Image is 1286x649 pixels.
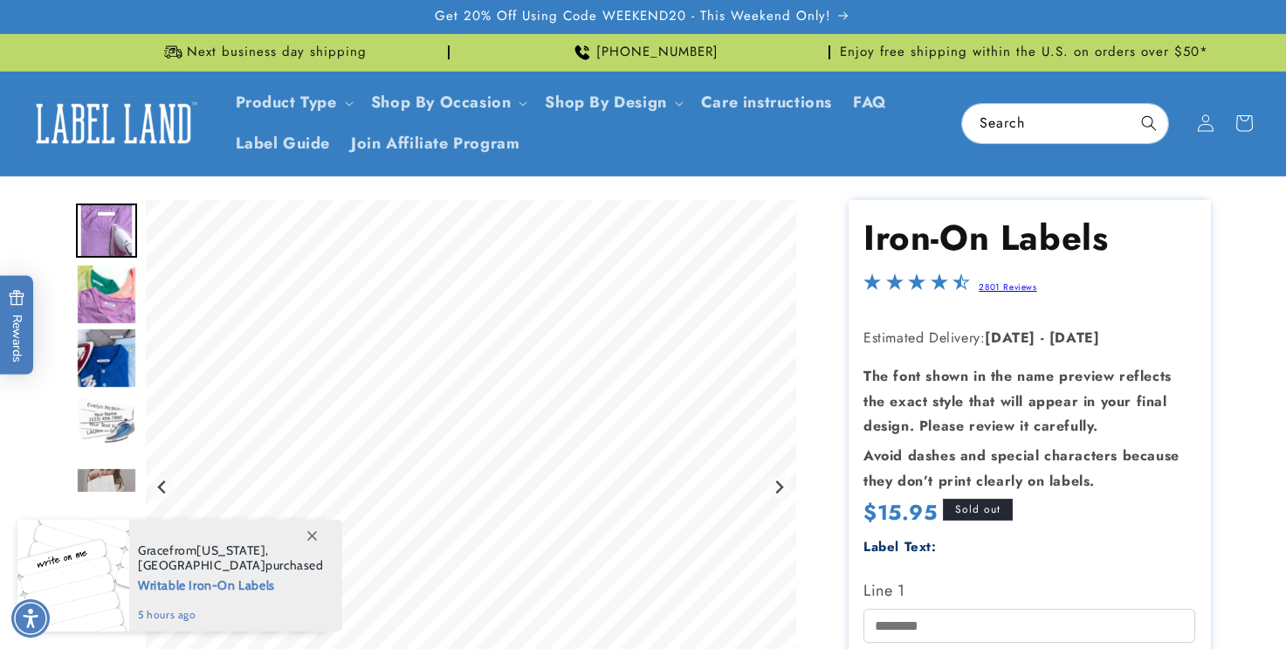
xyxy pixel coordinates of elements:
div: Go to slide 4 [76,391,137,452]
span: Label Guide [236,134,331,154]
iframe: Gorgias live chat messenger [1112,574,1269,632]
span: Grace [138,542,169,558]
span: Get 20% Off Using Code WEEKEND20 - This Weekend Only! [435,8,831,25]
img: Iron on name label being ironed to shirt [76,204,137,258]
span: Next business day shipping [187,44,367,61]
div: Go to slide 5 [76,455,137,516]
span: [PHONE_NUMBER] [596,44,719,61]
summary: Product Type [225,82,361,123]
p: Estimated Delivery: [863,326,1195,351]
span: $15.95 [863,499,938,526]
img: Iron on name labels ironed to shirt collar [76,328,137,389]
img: Iron on name tags ironed to a t-shirt [76,264,137,325]
img: null [76,467,137,503]
span: 4.5-star overall rating [863,278,970,298]
a: Care instructions [691,82,842,123]
a: Label Land [20,90,208,157]
a: Product Type [236,91,337,114]
button: Next slide [767,476,790,500]
a: Join Affiliate Program [340,123,530,164]
strong: The font shown in the name preview reflects the exact style that will appear in your final design... [863,366,1172,437]
span: Sold out [943,499,1013,521]
div: Announcement [837,34,1211,71]
summary: Shop By Occasion [361,82,535,123]
span: [GEOGRAPHIC_DATA] [138,557,265,573]
span: Join Affiliate Program [351,134,519,154]
span: Enjoy free shipping within the U.S. on orders over $50* [840,44,1208,61]
span: Shop By Occasion [371,93,512,113]
button: Go to last slide [151,476,175,500]
span: [US_STATE] [196,542,265,558]
label: Line 1 [863,577,1195,604]
div: Go to slide 2 [76,264,137,325]
div: Go to slide 3 [76,328,137,389]
strong: [DATE] [1049,328,1100,348]
div: Accessibility Menu [11,599,50,638]
h1: Iron-On Labels [863,215,1195,260]
a: Shop By Design [545,91,666,114]
div: Announcement [76,34,450,71]
strong: [DATE] [985,328,1035,348]
div: Announcement [457,34,830,71]
img: Iron-on name labels with an iron [76,391,137,452]
label: Label Text: [863,537,937,556]
summary: Shop By Design [534,82,690,123]
span: Care instructions [701,93,832,113]
span: Rewards [9,289,25,362]
strong: Avoid dashes and special characters because they don’t print clearly on labels. [863,445,1179,491]
img: Label Land [26,96,201,150]
div: Go to slide 1 [76,200,137,261]
a: FAQ [842,82,897,123]
span: from , purchased [138,543,324,573]
a: Label Guide [225,123,341,164]
strong: - [1041,328,1045,348]
button: Search [1130,104,1168,142]
span: FAQ [853,93,887,113]
a: 2801 Reviews [979,280,1036,293]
